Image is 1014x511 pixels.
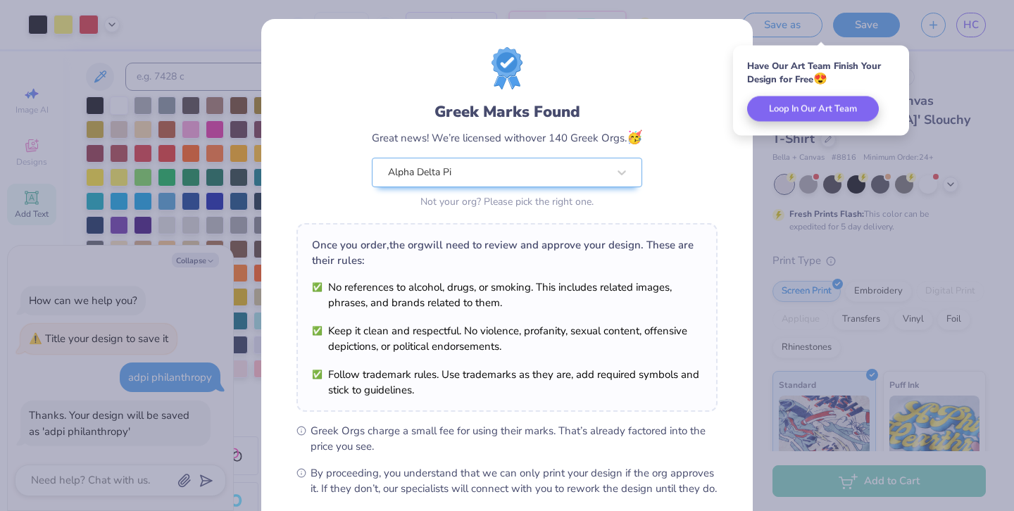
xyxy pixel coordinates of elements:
img: license-marks-badge.png [492,47,522,89]
span: 🥳 [627,129,642,146]
div: Great news! We’re licensed with over 140 Greek Orgs. [372,128,642,147]
div: Greek Marks Found [372,101,642,123]
button: Loop In Our Art Team [747,96,879,122]
li: No references to alcohol, drugs, or smoking. This includes related images, phrases, and brands re... [312,279,702,310]
div: Once you order, the org will need to review and approve your design. These are their rules: [312,237,702,268]
li: Follow trademark rules. Use trademarks as they are, add required symbols and stick to guidelines. [312,367,702,398]
li: Keep it clean and respectful. No violence, profanity, sexual content, offensive depictions, or po... [312,323,702,354]
div: Have Our Art Team Finish Your Design for Free [747,60,895,86]
div: Not your org? Please pick the right one. [372,194,642,209]
span: 😍 [813,71,827,87]
span: By proceeding, you understand that we can only print your design if the org approves it. If they ... [311,465,718,496]
span: Greek Orgs charge a small fee for using their marks. That’s already factored into the price you see. [311,423,718,454]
